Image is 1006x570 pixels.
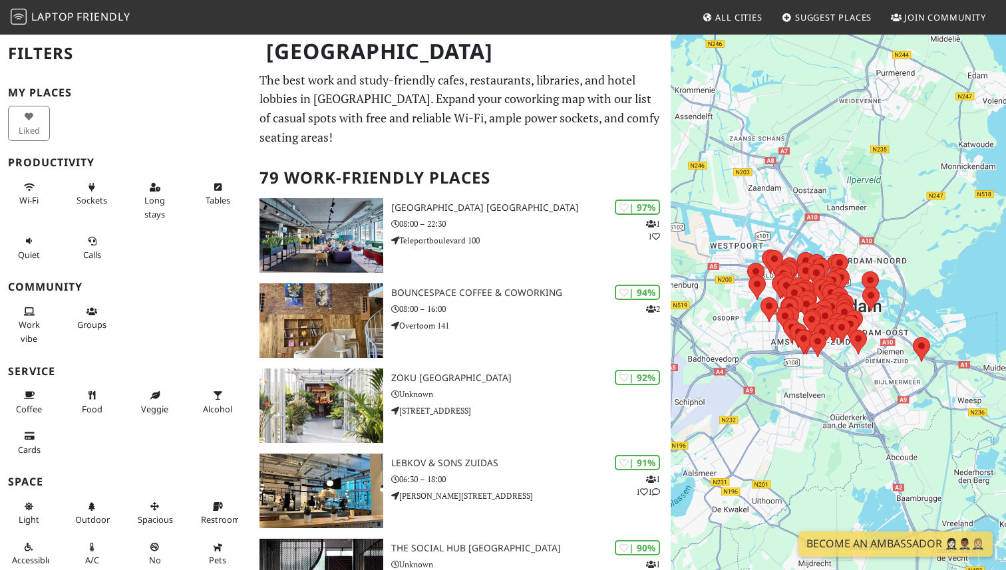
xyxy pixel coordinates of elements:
[134,176,176,225] button: Long stays
[8,496,50,531] button: Light
[18,249,40,261] span: Quiet
[8,384,50,420] button: Coffee
[8,365,244,378] h3: Service
[8,281,244,293] h3: Community
[391,234,671,247] p: Teleportboulevard 100
[391,473,671,486] p: 06:30 – 18:00
[391,388,671,400] p: Unknown
[197,384,239,420] button: Alcohol
[615,370,660,385] div: | 92%
[19,513,39,525] span: Natural light
[259,71,663,147] p: The best work and study-friendly cafes, restaurants, libraries, and hotel lobbies in [GEOGRAPHIC_...
[251,454,671,528] a: Lebkov & Sons Zuidas | 91% 111 Lebkov & Sons Zuidas 06:30 – 18:00 [PERSON_NAME][STREET_ADDRESS]
[82,403,102,415] span: Food
[71,384,113,420] button: Food
[8,156,244,169] h3: Productivity
[259,454,383,528] img: Lebkov & Sons Zuidas
[8,230,50,265] button: Quiet
[615,285,660,300] div: | 94%
[715,11,762,23] span: All Cities
[776,5,878,29] a: Suggest Places
[71,301,113,336] button: Groups
[197,496,239,531] button: Restroom
[391,303,671,315] p: 08:00 – 16:00
[8,176,50,212] button: Wi-Fi
[141,403,168,415] span: Veggie
[11,6,130,29] a: LaptopFriendly LaptopFriendly
[134,496,176,531] button: Spacious
[391,217,671,230] p: 08:00 – 22:30
[391,319,671,332] p: Overtoom 141
[391,202,671,214] h3: [GEOGRAPHIC_DATA] [GEOGRAPHIC_DATA]
[251,198,671,273] a: Aristo Meeting Center Amsterdam | 97% 11 [GEOGRAPHIC_DATA] [GEOGRAPHIC_DATA] 08:00 – 22:30 Telepo...
[795,11,872,23] span: Suggest Places
[615,455,660,470] div: | 91%
[391,490,671,502] p: [PERSON_NAME][STREET_ADDRESS]
[31,9,75,24] span: Laptop
[18,444,41,456] span: Credit cards
[636,473,660,498] p: 1 1 1
[615,200,660,215] div: | 97%
[12,554,52,566] span: Accessible
[71,230,113,265] button: Calls
[8,301,50,349] button: Work vibe
[201,513,240,525] span: Restroom
[259,368,383,443] img: Zoku Amsterdam
[8,33,244,74] h2: Filters
[8,86,244,99] h3: My Places
[138,513,173,525] span: Spacious
[197,176,239,212] button: Tables
[19,319,40,344] span: People working
[904,11,986,23] span: Join Community
[391,404,671,417] p: [STREET_ADDRESS]
[886,5,991,29] a: Join Community
[391,287,671,299] h3: BounceSpace Coffee & Coworking
[391,543,671,554] h3: The Social Hub [GEOGRAPHIC_DATA]
[8,476,244,488] h3: Space
[209,554,226,566] span: Pet friendly
[77,194,107,206] span: Power sockets
[615,540,660,555] div: | 90%
[8,425,50,460] button: Cards
[71,496,113,531] button: Outdoor
[251,368,671,443] a: Zoku Amsterdam | 92% Zoku [GEOGRAPHIC_DATA] Unknown [STREET_ADDRESS]
[646,303,660,315] p: 2
[77,319,106,331] span: Group tables
[259,158,663,198] h2: 79 Work-Friendly Places
[251,283,671,358] a: BounceSpace Coffee & Coworking | 94% 2 BounceSpace Coffee & Coworking 08:00 – 16:00 Overtoom 141
[646,217,660,243] p: 1 1
[206,194,230,206] span: Work-friendly tables
[203,403,232,415] span: Alcohol
[391,458,671,469] h3: Lebkov & Sons Zuidas
[71,176,113,212] button: Sockets
[11,9,27,25] img: LaptopFriendly
[85,554,99,566] span: Air conditioned
[75,513,110,525] span: Outdoor area
[83,249,101,261] span: Video/audio calls
[697,5,768,29] a: All Cities
[16,403,42,415] span: Coffee
[77,9,130,24] span: Friendly
[144,194,165,219] span: Long stays
[798,531,993,557] a: Become an Ambassador 🤵🏻‍♀️🤵🏾‍♂️🤵🏼‍♀️
[134,384,176,420] button: Veggie
[259,198,383,273] img: Aristo Meeting Center Amsterdam
[391,372,671,384] h3: Zoku [GEOGRAPHIC_DATA]
[259,283,383,358] img: BounceSpace Coffee & Coworking
[19,194,39,206] span: Stable Wi-Fi
[255,33,668,70] h1: [GEOGRAPHIC_DATA]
